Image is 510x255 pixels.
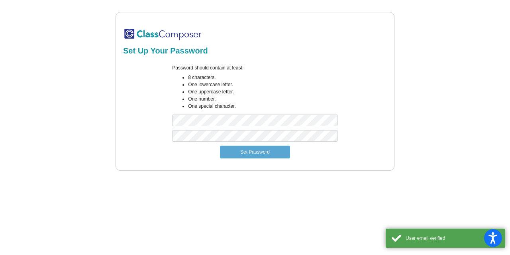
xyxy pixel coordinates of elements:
[123,46,387,55] h2: Set Up Your Password
[188,74,337,81] li: 8 characters.
[188,95,337,103] li: One number.
[188,81,337,88] li: One lowercase letter.
[406,235,499,242] div: User email verified
[188,103,337,110] li: One special character.
[172,64,243,71] label: Password should contain at least:
[220,146,290,158] button: Set Password
[188,88,337,95] li: One uppercase letter.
